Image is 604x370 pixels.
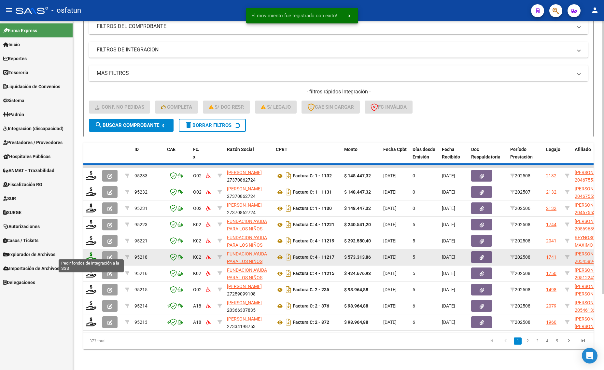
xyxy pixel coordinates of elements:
[227,315,271,329] div: 27334198753
[193,147,199,159] span: Fc. x
[413,238,415,243] span: 5
[442,222,455,227] span: [DATE]
[510,303,530,308] span: 202508
[284,236,293,246] i: Descargar documento
[227,316,262,322] span: [PERSON_NAME]
[227,201,271,215] div: 27370862724
[293,206,332,211] strong: Factura C: 1 - 1130
[227,284,262,289] span: [PERSON_NAME]
[284,203,293,213] i: Descargar documento
[284,187,293,197] i: Descargar documento
[134,147,139,152] span: ID
[51,3,81,18] span: - osfatun
[413,303,415,308] span: 6
[185,122,232,128] span: Borrar Filtros
[546,286,556,294] div: 1498
[383,271,397,276] span: [DATE]
[343,10,356,21] button: x
[510,206,530,211] span: 202506
[284,268,293,279] i: Descargar documento
[203,101,250,114] button: S/ Doc Resp.
[413,271,415,276] span: 5
[134,173,147,178] span: 95233
[365,101,413,114] button: FC Inválida
[95,121,103,129] mat-icon: search
[546,319,556,326] div: 1960
[89,119,174,132] button: Buscar Comprobante
[193,238,201,243] span: K02
[344,320,368,325] strong: $ 98.964,88
[442,206,455,211] span: [DATE]
[155,101,198,114] button: Completa
[471,147,500,159] span: Doc Respaldatoria
[284,317,293,327] i: Descargar documento
[261,104,291,110] span: S/ legajo
[546,237,556,245] div: 2041
[383,238,397,243] span: [DATE]
[508,143,543,171] datatable-header-cell: Período Prestación
[227,218,271,231] div: 30710899181
[83,333,184,349] div: 373 total
[227,202,262,208] span: [PERSON_NAME]
[442,147,460,159] span: Fecha Recibido
[371,104,407,110] span: FC Inválida
[227,235,267,262] span: FUNDACION AYUDA PARA LOS NIÑOS CON AUTISMO (A.NI.A.)
[413,320,415,325] span: 6
[193,206,202,211] span: O02
[383,254,397,260] span: [DATE]
[293,320,329,325] strong: Factura C: 2 - 872
[3,237,38,244] span: Casos / Tickets
[97,70,572,77] mat-panel-title: MAS FILTROS
[227,251,267,279] span: FUNDACION AYUDA PARA LOS NIÑOS CON AUTISMO (A.NI.A.)
[164,143,190,171] datatable-header-cell: CAE
[302,101,360,114] button: CAE SIN CARGAR
[383,189,397,195] span: [DATE]
[251,12,337,19] span: El movimiento fue registrado con exito!
[3,27,37,34] span: Firma Express
[344,287,368,292] strong: $ 98.964,88
[134,206,147,211] span: 95231
[383,147,407,152] span: Fecha Cpbt
[442,287,455,292] span: [DATE]
[193,173,202,178] span: O02
[442,303,455,308] span: [DATE]
[284,252,293,262] i: Descargar documento
[582,348,597,363] div: Open Intercom Messenger
[3,69,28,76] span: Tesorería
[89,19,588,34] mat-expansion-panel-header: FILTROS DEL COMPROBANTE
[193,271,201,276] span: K02
[5,6,13,14] mat-icon: menu
[344,147,358,152] span: Monto
[546,302,556,310] div: 2079
[134,254,147,260] span: 95218
[134,238,147,243] span: 95221
[284,284,293,295] i: Descargar documento
[510,147,533,159] span: Período Prestación
[132,143,164,171] datatable-header-cell: ID
[293,190,332,195] strong: Factura C: 1 - 1131
[546,205,556,212] div: 2132
[510,173,530,178] span: 202508
[193,222,201,227] span: K02
[383,287,397,292] span: [DATE]
[3,279,35,286] span: Delegaciones
[3,111,24,118] span: Padrón
[442,173,455,178] span: [DATE]
[95,104,144,110] span: Conf. no pedidas
[276,147,288,152] span: CPBT
[442,271,455,276] span: [DATE]
[381,143,410,171] datatable-header-cell: Fecha Cpbt
[193,287,202,292] span: O02
[439,143,469,171] datatable-header-cell: Fecha Recibido
[193,189,202,195] span: O02
[161,104,192,110] span: Completa
[134,287,147,292] span: 95215
[543,143,562,171] datatable-header-cell: Legajo
[383,173,397,178] span: [DATE]
[227,267,271,280] div: 30710899181
[293,271,334,276] strong: Factura C: 4 - 11215
[546,270,556,277] div: 1750
[227,234,271,248] div: 30710899181
[413,173,415,178] span: 0
[284,171,293,181] i: Descargar documento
